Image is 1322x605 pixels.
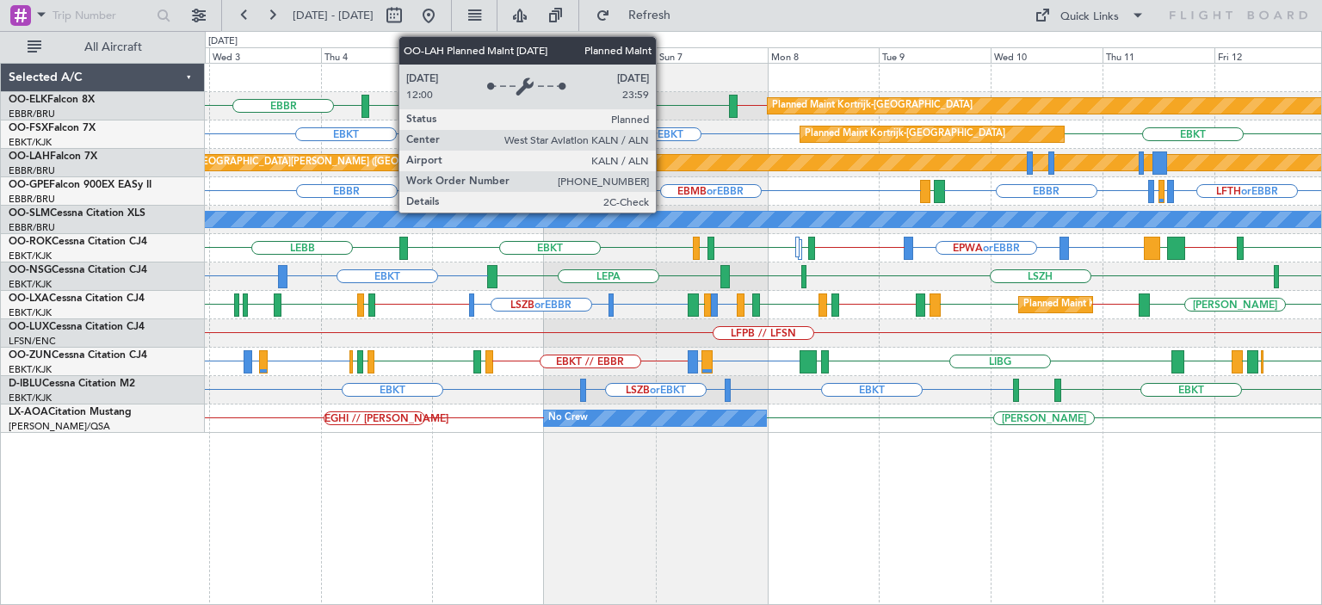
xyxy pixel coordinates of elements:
[209,47,321,63] div: Wed 3
[9,350,147,361] a: OO-ZUNCessna Citation CJ4
[9,250,52,262] a: EBKT/KJK
[9,322,49,332] span: OO-LUX
[9,322,145,332] a: OO-LUXCessna Citation CJ4
[9,379,42,389] span: D-IBLU
[768,47,880,63] div: Mon 8
[9,420,110,433] a: [PERSON_NAME]/QSA
[614,9,686,22] span: Refresh
[321,47,433,63] div: Thu 4
[9,407,132,417] a: LX-AOACitation Mustang
[9,180,49,190] span: OO-GPE
[805,121,1005,147] div: Planned Maint Kortrijk-[GEOGRAPHIC_DATA]
[9,392,52,404] a: EBKT/KJK
[208,34,238,49] div: [DATE]
[1023,292,1224,318] div: Planned Maint Kortrijk-[GEOGRAPHIC_DATA]
[9,237,52,247] span: OO-ROK
[656,47,768,63] div: Sun 7
[1103,47,1214,63] div: Thu 11
[9,180,151,190] a: OO-GPEFalcon 900EX EASy II
[9,265,147,275] a: OO-NSGCessna Citation CJ4
[9,193,55,206] a: EBBR/BRU
[9,335,56,348] a: LFSN/ENC
[45,41,182,53] span: All Aircraft
[9,407,48,417] span: LX-AOA
[544,47,656,63] div: Sat 6
[9,108,55,120] a: EBBR/BRU
[9,123,96,133] a: OO-FSXFalcon 7X
[9,363,52,376] a: EBKT/KJK
[46,150,554,176] div: Planned Maint [PERSON_NAME]-[GEOGRAPHIC_DATA][PERSON_NAME] ([GEOGRAPHIC_DATA][PERSON_NAME])
[9,350,52,361] span: OO-ZUN
[9,237,147,247] a: OO-ROKCessna Citation CJ4
[9,293,145,304] a: OO-LXACessna Citation CJ4
[991,47,1103,63] div: Wed 10
[9,306,52,319] a: EBKT/KJK
[9,151,97,162] a: OO-LAHFalcon 7X
[9,265,52,275] span: OO-NSG
[1060,9,1119,26] div: Quick Links
[53,3,151,28] input: Trip Number
[548,405,588,431] div: No Crew
[9,293,49,304] span: OO-LXA
[432,47,544,63] div: Fri 5
[9,95,47,105] span: OO-ELK
[9,136,52,149] a: EBKT/KJK
[9,123,48,133] span: OO-FSX
[9,95,95,105] a: OO-ELKFalcon 8X
[9,208,145,219] a: OO-SLMCessna Citation XLS
[9,208,50,219] span: OO-SLM
[9,151,50,162] span: OO-LAH
[772,93,973,119] div: Planned Maint Kortrijk-[GEOGRAPHIC_DATA]
[293,8,374,23] span: [DATE] - [DATE]
[9,278,52,291] a: EBKT/KJK
[9,221,55,234] a: EBBR/BRU
[1026,2,1153,29] button: Quick Links
[879,47,991,63] div: Tue 9
[588,2,691,29] button: Refresh
[19,34,187,61] button: All Aircraft
[9,379,135,389] a: D-IBLUCessna Citation M2
[9,164,55,177] a: EBBR/BRU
